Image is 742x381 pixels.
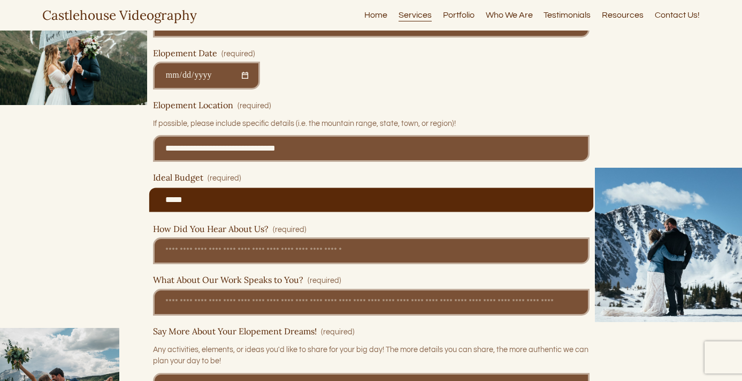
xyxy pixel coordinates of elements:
[208,173,241,184] span: (required)
[273,224,307,236] span: (required)
[153,340,590,370] p: Any activities, elements, or ideas you'd like to share for your big day! The more details you can...
[486,8,533,23] a: Who We Are
[364,8,387,23] a: Home
[153,275,303,285] span: What About Our Work Speaks to You?
[308,275,341,287] span: (required)
[153,100,233,110] span: Elopement Location
[153,173,203,183] span: Ideal Budget
[153,114,590,133] p: If possible, please include specific details (i.e. the mountain range, state, town, or region)!
[153,326,317,337] span: Say More About Your Elopement Dreams!
[42,7,197,24] a: Castlehouse Videography
[443,8,475,23] a: Portfolio
[544,8,591,23] a: Testimonials
[153,48,217,58] span: Elopement Date
[321,326,355,338] span: (required)
[399,8,432,23] a: Services
[221,48,255,60] span: (required)
[238,100,271,112] span: (required)
[655,8,700,23] a: Contact Us!
[602,8,644,23] a: Resources
[153,224,269,234] span: How Did You Hear About Us?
